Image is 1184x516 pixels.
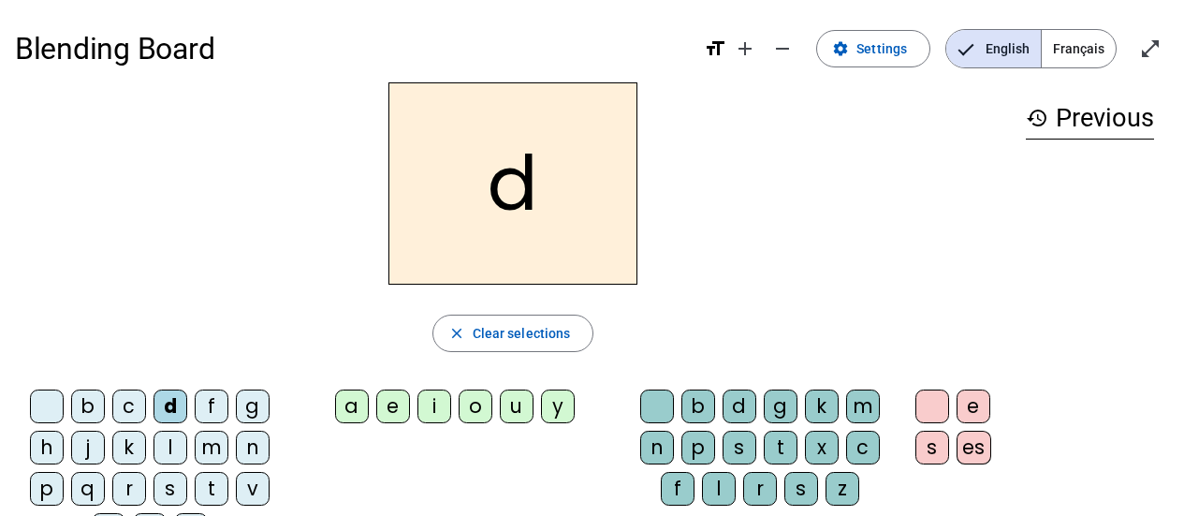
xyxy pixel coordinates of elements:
div: l [153,431,187,464]
mat-icon: open_in_full [1139,37,1162,60]
mat-icon: history [1026,107,1048,129]
h3: Previous [1026,97,1154,140]
mat-icon: add [734,37,756,60]
div: l [702,472,736,506]
span: English [946,30,1041,67]
div: k [112,431,146,464]
div: h [30,431,64,464]
span: Français [1042,30,1116,67]
div: n [236,431,270,464]
mat-icon: settings [832,40,849,57]
div: d [153,390,187,423]
button: Increase font size [726,30,764,67]
div: y [541,390,575,423]
div: s [723,431,756,464]
div: s [784,472,818,506]
button: Enter full screen [1132,30,1169,67]
div: g [764,390,797,423]
div: x [805,431,839,464]
div: m [846,390,880,423]
div: v [236,472,270,506]
div: s [915,431,949,464]
div: r [112,472,146,506]
div: f [661,472,694,506]
h1: Blending Board [15,19,689,79]
div: k [805,390,839,423]
div: e [957,390,990,423]
div: p [681,431,715,464]
div: f [195,390,228,423]
div: e [376,390,410,423]
mat-icon: format_size [704,37,726,60]
mat-button-toggle-group: Language selection [945,29,1117,68]
div: s [153,472,187,506]
span: Clear selections [473,322,571,345]
div: t [764,431,797,464]
div: d [723,390,756,423]
button: Clear selections [432,315,594,352]
div: z [826,472,859,506]
div: m [195,431,228,464]
div: t [195,472,228,506]
div: q [71,472,105,506]
div: es [957,431,991,464]
button: Settings [816,30,930,67]
mat-icon: close [448,325,465,342]
div: c [846,431,880,464]
div: p [30,472,64,506]
div: b [71,390,105,423]
span: Settings [856,37,907,60]
div: a [335,390,369,423]
div: b [681,390,715,423]
div: n [640,431,674,464]
div: u [500,390,534,423]
div: i [417,390,451,423]
div: g [236,390,270,423]
button: Decrease font size [764,30,801,67]
div: j [71,431,105,464]
div: o [459,390,492,423]
mat-icon: remove [771,37,794,60]
div: r [743,472,777,506]
h2: d [388,82,637,285]
div: c [112,390,146,423]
